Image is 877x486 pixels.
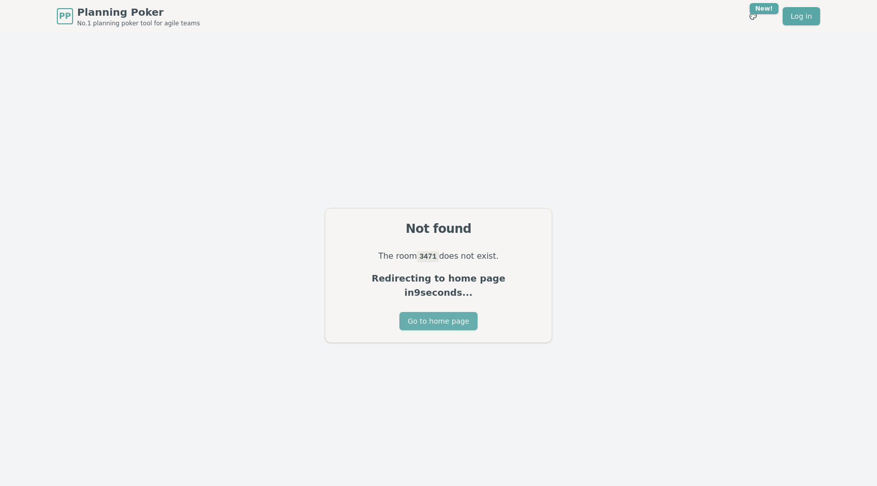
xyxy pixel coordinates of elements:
code: 3471 [417,251,439,262]
span: Planning Poker [77,5,200,19]
button: Go to home page [399,312,477,330]
p: Redirecting to home page in 9 seconds... [338,271,539,300]
p: The room does not exist. [338,249,539,263]
button: New! [744,7,762,25]
a: PPPlanning PokerNo.1 planning poker tool for agile teams [57,5,200,27]
div: New! [750,3,779,14]
div: Not found [338,221,539,237]
span: No.1 planning poker tool for agile teams [77,19,200,27]
span: PP [59,10,71,22]
a: Log in [783,7,820,25]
